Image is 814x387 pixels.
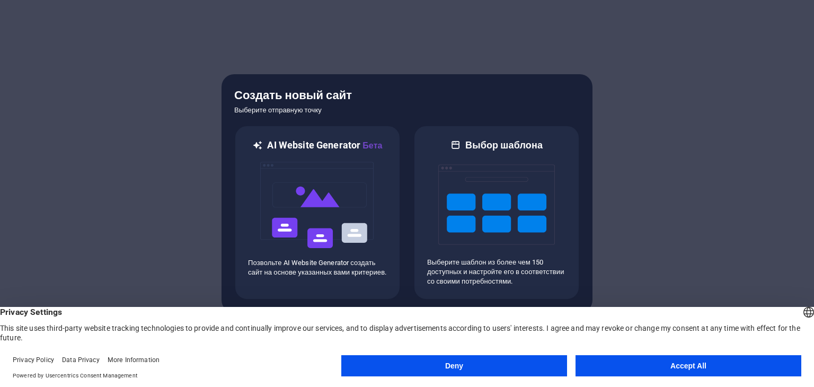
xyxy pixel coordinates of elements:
[427,258,566,286] p: Выберите шаблон из более чем 150 доступных и настройте его в соответствии со своими потребностями.
[234,87,580,104] h5: Создать новый сайт
[234,104,580,117] h6: Выберите отправную точку
[360,140,382,151] span: Бета
[234,125,401,300] div: AI Website GeneratorБетаaiПозвольте AI Website Generator создать сайт на основе указанных вами кр...
[465,139,543,152] h6: Выбор шаблона
[259,152,376,258] img: ai
[267,139,382,152] h6: AI Website Generator
[248,258,387,277] p: Позвольте AI Website Generator создать сайт на основе указанных вами критериев.
[413,125,580,300] div: Выбор шаблонаВыберите шаблон из более чем 150 доступных и настройте его в соответствии со своими ...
